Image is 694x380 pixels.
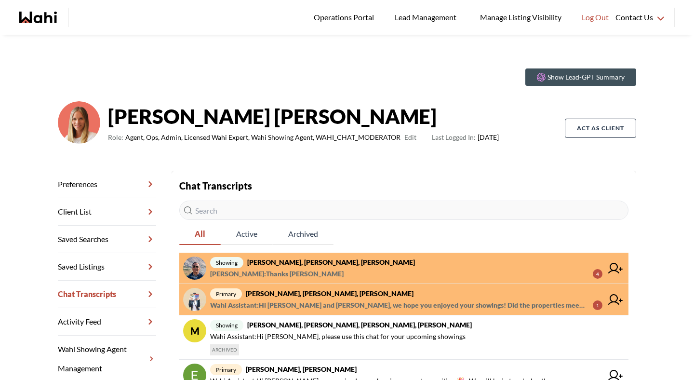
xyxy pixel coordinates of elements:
img: chat avatar [183,257,206,280]
span: Wahi Assistant : Hi [PERSON_NAME], please use this chat for your upcoming showings [210,331,466,342]
span: primary [210,288,242,299]
a: Saved Listings [58,253,156,281]
span: Manage Listing Visibility [477,11,564,24]
span: primary [210,364,242,375]
span: Wahi Assistant : Hi [PERSON_NAME] and [PERSON_NAME], we hope you enjoyed your showings! Did the p... [210,299,585,311]
a: Wahi homepage [19,12,57,23]
a: Chat Transcripts [58,281,156,308]
a: Preferences [58,171,156,198]
span: Role: [108,132,123,143]
button: All [179,224,221,245]
strong: Chat Transcripts [179,180,252,191]
span: showing [210,257,243,268]
span: Archived [273,224,334,244]
button: Act as Client [565,119,636,138]
strong: [PERSON_NAME] [PERSON_NAME] [108,102,499,131]
a: Activity Feed [58,308,156,336]
button: Archived [273,224,334,245]
span: Operations Portal [314,11,377,24]
strong: [PERSON_NAME], [PERSON_NAME], [PERSON_NAME] [247,258,415,266]
strong: [PERSON_NAME], [PERSON_NAME], [PERSON_NAME], [PERSON_NAME] [247,321,472,329]
button: Active [221,224,273,245]
p: Show Lead-GPT Summary [547,72,625,82]
a: primary[PERSON_NAME], [PERSON_NAME], [PERSON_NAME]Wahi Assistant:Hi [PERSON_NAME] and [PERSON_NAM... [179,284,628,315]
img: chat avatar [183,288,206,311]
strong: [PERSON_NAME], [PERSON_NAME], [PERSON_NAME] [246,289,414,298]
span: showing [210,320,243,331]
span: [PERSON_NAME] : Thanks [PERSON_NAME] [210,268,344,280]
div: M [183,319,206,342]
a: Saved Searches [58,226,156,253]
span: Log Out [582,11,609,24]
a: showing[PERSON_NAME], [PERSON_NAME], [PERSON_NAME][PERSON_NAME]:Thanks [PERSON_NAME]4 [179,253,628,284]
a: Client List [58,198,156,226]
a: Mshowing[PERSON_NAME], [PERSON_NAME], [PERSON_NAME], [PERSON_NAME]Wahi Assistant:Hi [PERSON_NAME]... [179,315,628,360]
button: Show Lead-GPT Summary [525,68,636,86]
span: Last Logged In: [432,133,476,141]
span: Active [221,224,273,244]
span: Lead Management [395,11,460,24]
div: 4 [593,269,602,279]
span: ARCHIVED [210,344,239,355]
input: Search [179,201,628,220]
div: 1 [593,300,602,310]
button: Edit [404,132,416,143]
span: [DATE] [432,132,499,143]
img: 0f07b375cde2b3f9.png [58,101,100,144]
span: Agent, Ops, Admin, Licensed Wahi Expert, Wahi Showing Agent, WAHI_CHAT_MODERATOR [125,132,400,143]
strong: [PERSON_NAME], [PERSON_NAME] [246,365,357,373]
span: All [179,224,221,244]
